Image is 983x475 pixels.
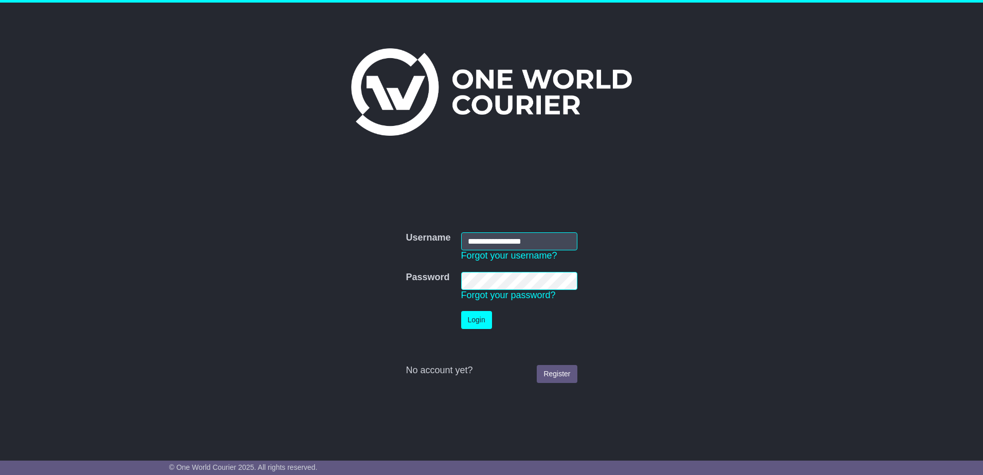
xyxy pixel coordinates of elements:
label: Password [406,272,449,283]
img: One World [351,48,632,136]
a: Register [537,365,577,383]
a: Forgot your username? [461,250,557,261]
span: © One World Courier 2025. All rights reserved. [169,463,318,471]
button: Login [461,311,492,329]
label: Username [406,232,450,244]
div: No account yet? [406,365,577,376]
a: Forgot your password? [461,290,556,300]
